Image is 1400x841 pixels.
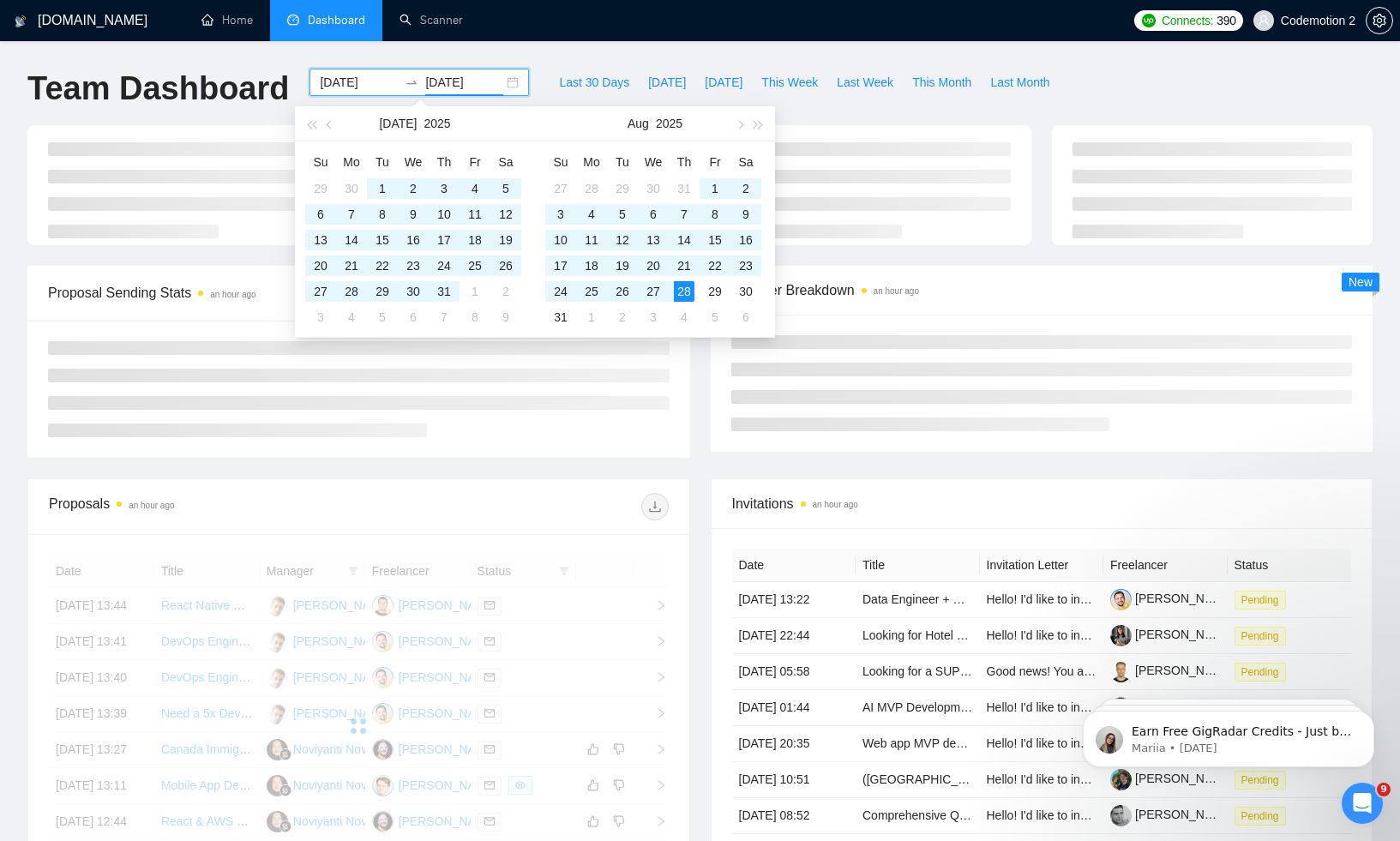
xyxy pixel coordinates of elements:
[1110,661,1132,682] img: c14Z-7gtqrT4HAoYMeKmQkpiOSve63c0PQ6cZUHI1OTNiYApuUq-Cm2ffX9EIjttsJ
[1162,11,1213,30] span: Connects:
[990,73,1049,92] span: Last Month
[674,307,694,327] div: 4
[648,73,686,92] span: [DATE]
[341,281,362,302] div: 28
[643,307,664,327] div: 3
[405,75,418,89] span: to
[1110,592,1234,605] a: [PERSON_NAME]
[398,201,429,227] td: 2025-07-09
[372,255,393,276] div: 22
[581,307,602,327] div: 1
[730,279,761,304] td: 2025-08-30
[862,736,1012,750] a: Web app MVP development
[581,178,602,199] div: 28
[856,798,980,834] td: Comprehensive QA Test for App-Armenia
[310,281,331,302] div: 27
[545,201,576,227] td: 2025-08-03
[581,255,602,276] div: 18
[367,253,398,279] td: 2025-07-22
[705,73,742,92] span: [DATE]
[638,304,669,330] td: 2025-09-03
[367,279,398,304] td: 2025-07-29
[628,106,649,141] button: Aug
[310,230,331,250] div: 13
[874,286,919,296] time: an hour ago
[372,307,393,327] div: 5
[372,230,393,250] div: 15
[490,253,521,279] td: 2025-07-26
[705,307,725,327] div: 5
[336,279,367,304] td: 2025-07-28
[372,204,393,225] div: 8
[550,69,639,96] button: Last 30 Days
[1103,549,1228,582] th: Freelancer
[827,69,903,96] button: Last Week
[607,304,638,330] td: 2025-09-02
[287,14,299,26] span: dashboard
[576,201,607,227] td: 2025-08-04
[434,230,454,250] div: 17
[434,178,454,199] div: 3
[705,204,725,225] div: 8
[981,69,1059,96] button: Last Month
[465,281,485,302] div: 1
[429,176,460,201] td: 2025-07-03
[496,230,516,250] div: 19
[490,304,521,330] td: 2025-08-09
[336,201,367,227] td: 2025-07-07
[732,798,856,834] td: [DATE] 08:52
[490,201,521,227] td: 2025-07-12
[305,176,336,201] td: 2025-06-29
[367,148,398,176] th: Tu
[372,281,393,302] div: 29
[856,582,980,618] td: Data Engineer + Data Scientist (Football Analytics Build)
[732,618,856,654] td: [DATE] 22:44
[638,201,669,227] td: 2025-08-06
[1110,664,1234,677] a: [PERSON_NAME]
[612,204,633,225] div: 5
[732,654,856,690] td: [DATE] 05:58
[403,255,424,276] div: 23
[1235,807,1286,826] span: Pending
[465,255,485,276] div: 25
[465,204,485,225] div: 11
[550,204,571,225] div: 3
[813,500,858,509] time: an hour ago
[1366,14,1393,27] a: setting
[607,279,638,304] td: 2025-08-26
[434,204,454,225] div: 10
[607,201,638,227] td: 2025-08-05
[460,279,490,304] td: 2025-08-01
[674,178,694,199] div: 31
[705,255,725,276] div: 22
[669,279,700,304] td: 2025-08-28
[1342,783,1383,824] iframe: Intercom live chat
[310,255,331,276] div: 20
[1110,628,1234,641] a: [PERSON_NAME]
[730,253,761,279] td: 2025-08-23
[856,618,980,654] td: Looking for Hotel Software Decision-Makers Survey - Paid Survey
[862,592,1162,606] a: Data Engineer + Data Scientist (Football Analytics Build)
[48,282,476,303] span: Proposal Sending Stats
[669,148,700,176] th: Th
[405,75,418,89] span: swap-right
[400,13,463,27] a: searchScanner
[862,628,1213,642] a: Looking for Hotel Software Decision-Makers Survey - Paid Survey
[856,762,980,798] td: (Wrocław | Poznań) BMW Motorcycle Owner Needed – Service Visit
[201,13,253,27] a: homeHome
[674,281,694,302] div: 28
[856,654,980,690] td: Looking for a SUPERSTAR Full Stack Wordpress Developer (APIs + REACT/NEXT)
[638,176,669,201] td: 2025-07-30
[545,279,576,304] td: 2025-08-24
[15,8,27,35] img: logo
[903,69,981,96] button: This Month
[460,176,490,201] td: 2025-07-04
[341,255,362,276] div: 21
[398,253,429,279] td: 2025-07-23
[856,726,980,762] td: Web app MVP development
[434,255,454,276] div: 24
[736,281,756,302] div: 30
[576,176,607,201] td: 2025-07-28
